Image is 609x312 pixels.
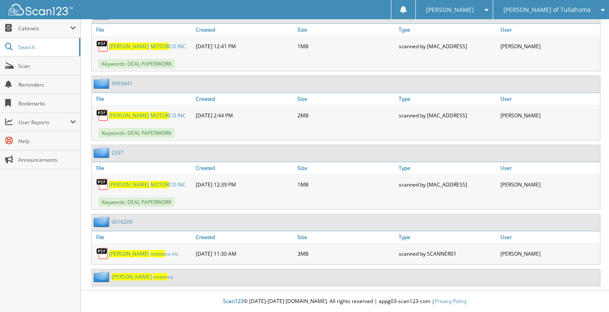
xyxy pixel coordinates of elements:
span: [PERSON_NAME] of Tullahoma [503,7,591,12]
a: File [92,231,194,243]
img: PDF.png [96,109,109,122]
a: 9993441 [112,80,132,87]
img: PDF.png [96,178,109,191]
a: User [498,162,600,174]
div: 1MB [295,38,397,55]
a: 0016209 [112,218,132,225]
a: User [498,93,600,105]
img: folder2.png [94,216,112,227]
a: User [498,24,600,35]
a: 2337 [112,149,124,156]
span: Keywords: DEAL PAPERWORK [98,59,175,69]
img: PDF.png [96,40,109,52]
a: [PERSON_NAME] MOTORCO INC [109,43,186,50]
span: Announcements [18,156,76,163]
span: [PERSON_NAME] [426,7,474,12]
span: [PERSON_NAME] [109,181,149,188]
span: Bookmarks [18,100,76,107]
img: folder2.png [94,147,112,158]
a: File [92,24,194,35]
span: [PERSON_NAME] [109,112,149,119]
a: Privacy Policy [435,297,467,305]
span: Search [18,44,75,51]
a: Size [295,93,397,105]
a: Size [295,24,397,35]
div: [DATE] 12:39 PM [194,176,295,193]
div: scanned by [MAC_ADDRESS] [397,107,498,124]
a: [PERSON_NAME] motorco inc [109,250,179,257]
span: Help [18,137,76,145]
a: Created [194,162,295,174]
div: [PERSON_NAME] [498,38,600,55]
span: Scan [18,62,76,70]
iframe: Chat Widget [566,271,609,312]
span: motor [150,250,165,257]
div: 3MB [295,245,397,262]
a: File [92,162,194,174]
a: [PERSON_NAME] MOTORCO INC [109,112,186,119]
div: [DATE] 11:30 AM [194,245,295,262]
span: Reminders [18,81,76,88]
span: MOTOR [150,181,169,188]
div: [PERSON_NAME] [498,245,600,262]
a: File [92,93,194,105]
div: [PERSON_NAME] [498,107,600,124]
div: scanned by [MAC_ADDRESS] [397,38,498,55]
a: Created [194,24,295,35]
div: [DATE] 2:44 PM [194,107,295,124]
a: [PERSON_NAME] motorco [112,273,173,280]
span: Keywords: DEAL PAPERWORK [98,197,175,207]
div: scanned by [MAC_ADDRESS] [397,176,498,193]
img: folder2.png [94,78,112,89]
span: MOTOR [150,43,169,50]
a: Type [397,231,498,243]
a: Created [194,93,295,105]
span: [PERSON_NAME] [109,250,149,257]
a: Created [194,231,295,243]
span: Cabinets [18,25,70,32]
img: folder2.png [94,271,112,282]
a: [PERSON_NAME] MOTORCO INC [109,181,186,188]
span: Keywords: DEAL PAPERWORK [98,128,175,138]
div: [DATE] 12:41 PM [194,38,295,55]
img: PDF.png [96,247,109,260]
span: [PERSON_NAME] [109,43,149,50]
div: 1MB [295,176,397,193]
a: Type [397,162,498,174]
span: [PERSON_NAME] [112,273,152,280]
span: motor [153,273,168,280]
div: [PERSON_NAME] [498,176,600,193]
a: User [498,231,600,243]
div: © [DATE]-[DATE] [DOMAIN_NAME]. All rights reserved | appg03-scan123-com | [81,291,609,312]
span: User Reports [18,119,70,126]
a: Type [397,24,498,35]
div: scanned by SCANNER01 [397,245,498,262]
a: Size [295,231,397,243]
span: MOTOR [150,112,169,119]
div: 2MB [295,107,397,124]
a: Type [397,93,498,105]
a: Size [295,162,397,174]
img: scan123-logo-white.svg [9,4,73,15]
span: Scan123 [223,297,244,305]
